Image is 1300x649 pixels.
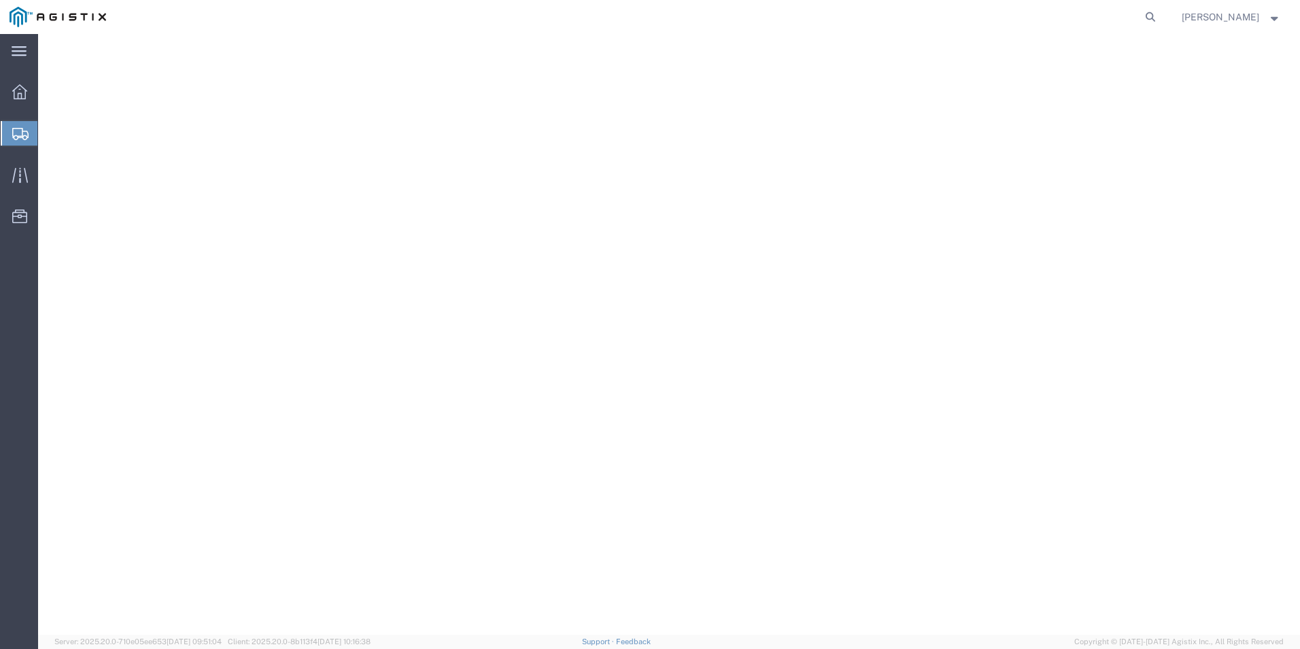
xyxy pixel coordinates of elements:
img: logo [10,7,106,27]
span: Copyright © [DATE]-[DATE] Agistix Inc., All Rights Reserved [1074,636,1284,648]
span: [DATE] 10:16:38 [318,637,371,646]
button: [PERSON_NAME] [1181,9,1282,25]
a: Support [582,637,616,646]
span: Client: 2025.20.0-8b113f4 [228,637,371,646]
span: Server: 2025.20.0-710e05ee653 [54,637,222,646]
a: Feedback [616,637,651,646]
span: Corey Keys [1182,10,1259,24]
iframe: FS Legacy Container [38,34,1300,635]
span: [DATE] 09:51:04 [167,637,222,646]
